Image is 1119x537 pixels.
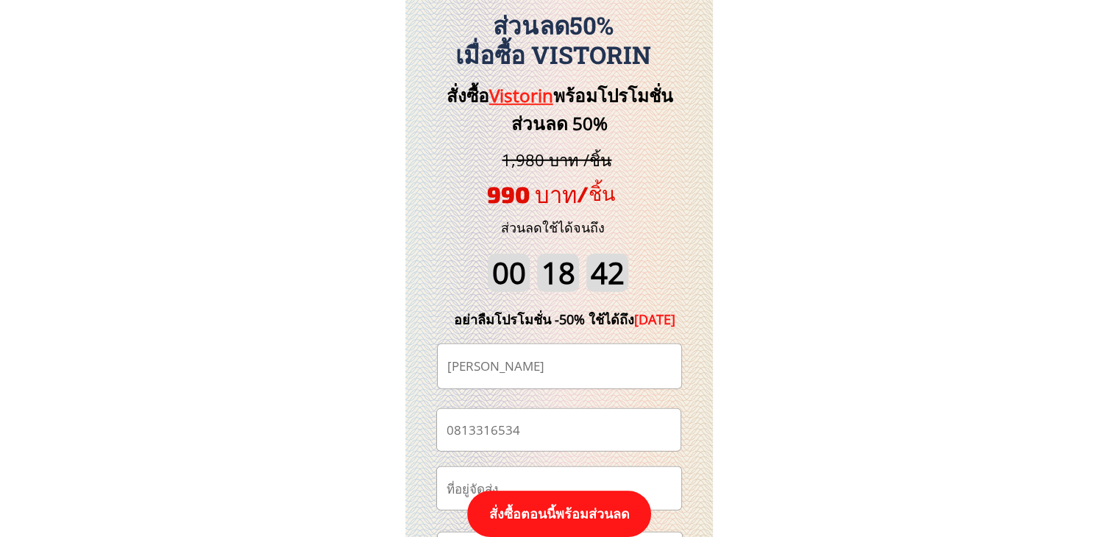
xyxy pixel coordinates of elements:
[422,82,697,138] h3: สั่งซื้อ พร้อมโปรโมชั่นส่วนลด 50%
[487,180,577,207] span: 990 บาท
[502,149,611,171] span: 1,980 บาท /ชิ้น
[467,491,651,537] p: สั่งซื้อตอนนี้พร้อมส่วนลด
[443,409,675,451] input: เบอร์โทรศัพท์
[397,11,709,69] h3: ส่วนลด50% เมื่อซื้อ Vistorin
[634,310,675,328] span: [DATE]
[432,309,698,330] div: อย่าลืมโปรโมชั่น -50% ใช้ได้ถึง
[489,83,553,107] span: Vistorin
[481,217,625,238] h3: ส่วนลดใช้ได้จนถึง
[443,467,675,510] input: ที่อยู่จัดส่ง
[444,344,675,388] input: ชื่อ-นามสกุล
[577,181,615,205] span: /ชิ้น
